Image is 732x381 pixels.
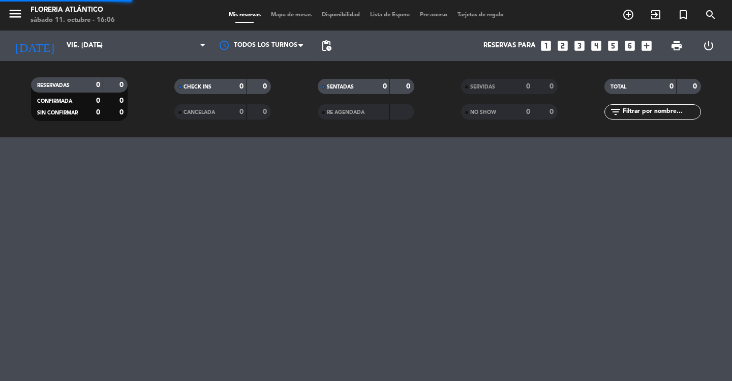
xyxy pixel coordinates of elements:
[677,9,689,21] i: turned_in_not
[119,109,126,116] strong: 0
[669,83,674,90] strong: 0
[623,39,636,52] i: looks_6
[327,84,354,90] span: SENTADAS
[483,42,536,50] span: Reservas para
[650,9,662,21] i: exit_to_app
[470,84,495,90] span: SERVIDAS
[705,9,717,21] i: search
[184,110,215,115] span: CANCELADA
[30,15,115,25] div: sábado 11. octubre - 16:06
[365,12,415,18] span: Lista de Espera
[415,12,452,18] span: Pre-acceso
[8,6,23,21] i: menu
[406,83,412,90] strong: 0
[8,35,62,57] i: [DATE]
[550,83,556,90] strong: 0
[609,106,622,118] i: filter_list
[224,12,266,18] span: Mis reservas
[640,39,653,52] i: add_box
[320,40,332,52] span: pending_actions
[37,110,78,115] span: SIN CONFIRMAR
[470,110,496,115] span: NO SHOW
[37,83,70,88] span: RESERVADAS
[37,99,72,104] span: CONFIRMADA
[263,83,269,90] strong: 0
[606,39,620,52] i: looks_5
[452,12,509,18] span: Tarjetas de regalo
[119,81,126,89] strong: 0
[119,97,126,104] strong: 0
[96,81,100,89] strong: 0
[317,12,365,18] span: Disponibilidad
[550,108,556,115] strong: 0
[539,39,553,52] i: looks_one
[263,108,269,115] strong: 0
[95,40,107,52] i: arrow_drop_down
[526,83,530,90] strong: 0
[622,9,634,21] i: add_circle_outline
[670,40,683,52] span: print
[96,97,100,104] strong: 0
[692,31,724,61] div: LOG OUT
[622,106,700,118] input: Filtrar por nombre...
[556,39,569,52] i: looks_two
[8,6,23,25] button: menu
[590,39,603,52] i: looks_4
[96,109,100,116] strong: 0
[184,84,211,90] span: CHECK INS
[239,83,243,90] strong: 0
[611,84,626,90] span: TOTAL
[573,39,586,52] i: looks_3
[383,83,387,90] strong: 0
[30,5,115,15] div: Floreria Atlántico
[266,12,317,18] span: Mapa de mesas
[327,110,364,115] span: RE AGENDADA
[703,40,715,52] i: power_settings_new
[239,108,243,115] strong: 0
[526,108,530,115] strong: 0
[693,83,699,90] strong: 0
